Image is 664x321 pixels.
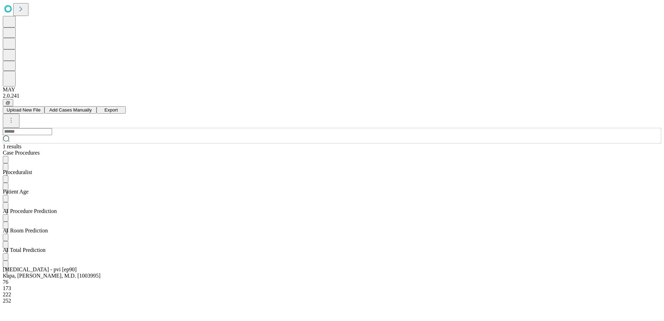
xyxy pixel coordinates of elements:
button: Sort [3,253,8,261]
button: Sort [3,234,8,241]
div: [MEDICAL_DATA] - pvi [ep90] [3,266,596,273]
button: Sort [3,214,8,222]
button: Menu [3,202,8,209]
span: 252 [3,298,11,304]
button: Export [97,106,126,114]
div: MAY [3,87,661,93]
div: 2.0.241 [3,93,661,99]
button: Sort [3,175,8,183]
button: Menu [3,183,8,190]
button: Add Cases Manually [44,106,97,114]
span: 1 results [3,143,22,149]
span: Export [105,107,118,113]
button: @ [3,99,13,106]
span: Add Cases Manually [49,107,92,113]
div: Kapa, [PERSON_NAME], M.D. [1003995] [3,273,596,279]
div: 76 [3,279,596,285]
span: 173 [3,285,11,291]
button: Menu [3,261,8,268]
span: Time-out to extubation/pocket closure [3,208,57,214]
button: Sort [3,156,8,163]
button: Menu [3,222,8,229]
span: @ [6,100,10,105]
span: Patient in room to patient out of room [3,228,48,233]
span: Patient Age [3,189,28,195]
button: kebab-menu [3,114,19,128]
span: Proceduralist [3,169,32,175]
span: 222 [3,291,11,297]
a: Export [97,107,126,113]
button: Menu [3,241,8,248]
span: Includes set-up, patient in-room to patient out-of-room, and clean-up [3,247,45,253]
span: Upload New File [7,107,41,113]
button: Menu [3,163,8,171]
button: Sort [3,195,8,202]
span: Scheduled procedures [3,150,40,156]
button: Upload New File [3,106,44,114]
